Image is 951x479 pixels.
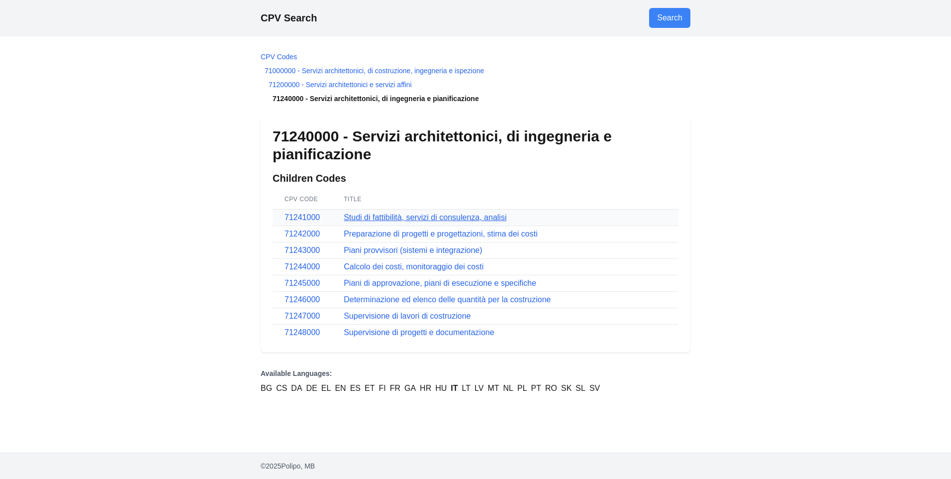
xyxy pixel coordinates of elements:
[390,382,400,394] a: FR
[261,52,690,104] nav: Breadcrumb
[273,189,332,210] th: CPV Code
[420,382,431,394] a: HR
[344,312,471,320] a: Supervisione di lavori di costruzione
[451,382,458,394] a: IT
[276,382,287,394] a: CS
[350,382,361,394] a: ES
[291,382,302,394] a: DA
[273,171,678,185] h2: Children Codes
[261,94,690,104] li: 71240000 - Servizi architettonici, di ingegneria e pianificazione
[261,53,297,61] a: CPV Codes
[285,262,320,271] a: 71244000
[365,382,375,394] a: ET
[404,382,416,394] a: GA
[285,295,320,304] a: 71246000
[261,382,272,394] a: BG
[487,382,499,394] a: MT
[344,262,483,271] a: Calcolo dei costi, monitoraggio dei costi
[285,213,320,222] a: 71241000
[285,230,320,238] a: 71242000
[261,461,690,471] p: © 2025 Polipo, MB
[649,8,690,28] a: Go to search
[589,382,600,394] a: SV
[344,246,482,254] a: Piani provvisori (sistemi e integrazione)
[344,279,536,287] a: Piani di approvazione, piani di esecuzione e specifiche
[261,368,690,394] nav: Language Versions
[269,81,412,89] a: 71200000 - Servizi architettonici e servizi affini
[332,189,678,210] th: Title
[321,382,331,394] a: EL
[285,312,320,320] a: 71247000
[545,382,557,394] a: RO
[261,12,317,23] a: CPV Search
[306,382,317,394] a: DE
[285,279,320,287] a: 71245000
[265,67,484,75] a: 71000000 - Servizi architettonici, di costruzione, ingegneria e ispezione
[285,246,320,254] a: 71243000
[462,382,471,394] a: LT
[285,328,320,337] a: 71248000
[435,382,447,394] a: HU
[344,295,551,304] a: Determinazione ed elenco delle quantità per la costruzione
[575,382,585,394] a: SL
[344,328,494,337] a: Supervisione di progetti e documentazione
[273,127,678,163] h1: 71240000 - Servizi architettonici, di ingegneria e pianificazione
[335,382,346,394] a: EN
[517,382,527,394] a: PL
[344,213,506,222] a: Studi di fattibilità, servizi di consulenza, analisi
[503,382,513,394] a: NL
[475,382,483,394] a: LV
[344,230,538,238] a: Preparazione di progetti e progettazioni, stima dei costi
[531,382,541,394] a: PT
[261,368,690,378] p: Available Languages:
[379,382,385,394] a: FI
[561,382,571,394] a: SK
